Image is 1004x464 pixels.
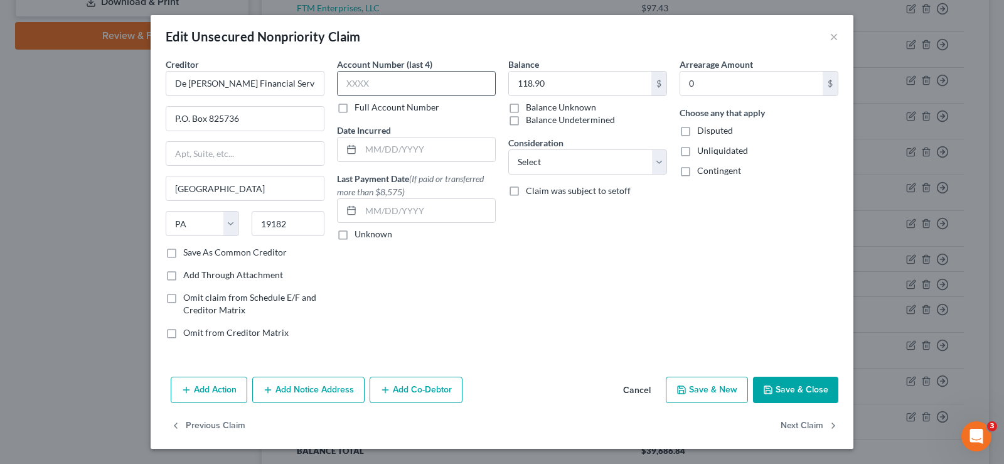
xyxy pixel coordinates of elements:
[697,145,748,156] span: Unliquidated
[361,199,495,223] input: MM/DD/YYYY
[823,72,838,95] div: $
[508,58,539,71] label: Balance
[697,125,733,136] span: Disputed
[171,413,245,440] button: Previous Claim
[680,72,823,95] input: 0.00
[753,377,838,403] button: Save & Close
[355,101,439,114] label: Full Account Number
[680,106,765,119] label: Choose any that apply
[183,246,287,259] label: Save As Common Creditor
[526,114,615,126] label: Balance Undetermined
[183,269,283,281] label: Add Through Attachment
[252,211,325,236] input: Enter zip...
[355,228,392,240] label: Unknown
[337,172,496,198] label: Last Payment Date
[781,413,838,440] button: Next Claim
[337,71,496,96] input: XXXX
[370,377,462,403] button: Add Co-Debtor
[166,176,324,200] input: Enter city...
[166,28,361,45] div: Edit Unsecured Nonpriority Claim
[337,124,391,137] label: Date Incurred
[171,377,247,403] button: Add Action
[651,72,666,95] div: $
[166,71,324,96] input: Search creditor by name...
[508,136,563,149] label: Consideration
[680,58,753,71] label: Arrearage Amount
[987,421,997,431] span: 3
[183,292,316,315] span: Omit claim from Schedule E/F and Creditor Matrix
[337,58,432,71] label: Account Number (last 4)
[526,101,596,114] label: Balance Unknown
[337,173,484,197] span: (If paid or transferred more than $8,575)
[183,327,289,338] span: Omit from Creditor Matrix
[613,378,661,403] button: Cancel
[166,107,324,131] input: Enter address...
[166,142,324,166] input: Apt, Suite, etc...
[697,165,741,176] span: Contingent
[526,185,631,196] span: Claim was subject to setoff
[961,421,991,451] iframe: Intercom live chat
[830,29,838,44] button: ×
[666,377,748,403] button: Save & New
[509,72,651,95] input: 0.00
[361,138,495,161] input: MM/DD/YYYY
[166,59,199,70] span: Creditor
[252,377,365,403] button: Add Notice Address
